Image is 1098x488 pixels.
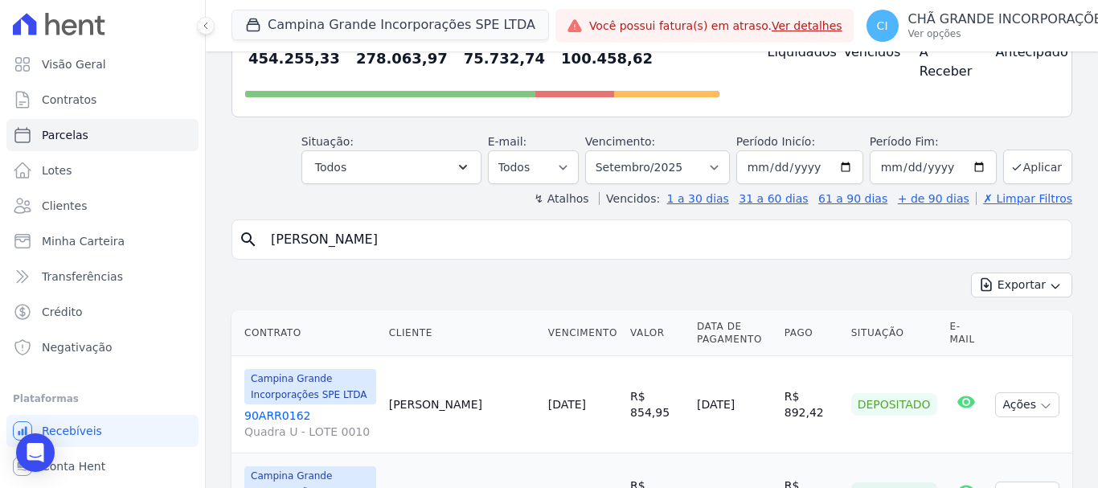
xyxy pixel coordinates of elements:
[843,43,894,62] h4: Vencidos
[971,273,1072,297] button: Exportar
[244,424,376,440] span: Quadra U - LOTE 0010
[995,43,1046,62] h4: Antecipado
[6,48,199,80] a: Visão Geral
[818,192,887,205] a: 61 a 90 dias
[6,119,199,151] a: Parcelas
[995,392,1059,417] button: Ações
[6,225,199,257] a: Minha Carteira
[6,450,199,482] a: Conta Hent
[736,135,815,148] label: Período Inicío:
[6,190,199,222] a: Clientes
[42,92,96,108] span: Contratos
[16,433,55,472] div: Open Intercom Messenger
[42,162,72,178] span: Lotes
[301,135,354,148] label: Situação:
[589,18,842,35] span: Você possui fatura(s) em atraso.
[624,310,690,356] th: Valor
[244,369,376,404] span: Campina Grande Incorporações SPE LTDA
[548,398,586,411] a: [DATE]
[42,304,83,320] span: Crédito
[845,310,944,356] th: Situação
[6,84,199,116] a: Contratos
[261,223,1065,256] input: Buscar por nome do lote ou do cliente
[1003,150,1072,184] button: Aplicar
[6,331,199,363] a: Negativação
[42,423,102,439] span: Recebíveis
[624,356,690,453] td: R$ 854,95
[778,310,845,356] th: Pago
[976,192,1072,205] a: ✗ Limpar Filtros
[898,192,969,205] a: + de 90 dias
[851,393,937,416] div: Depositado
[231,10,549,40] button: Campina Grande Incorporações SPE LTDA
[542,310,624,356] th: Vencimento
[920,43,970,81] h4: A Receber
[13,389,192,408] div: Plataformas
[877,20,888,31] span: CI
[42,198,87,214] span: Clientes
[6,154,199,187] a: Lotes
[534,192,588,205] label: ↯ Atalhos
[667,192,729,205] a: 1 a 30 dias
[42,339,113,355] span: Negativação
[42,458,105,474] span: Conta Hent
[768,43,818,62] h4: Liquidados
[6,260,199,293] a: Transferências
[870,133,997,150] label: Período Fim:
[585,135,655,148] label: Vencimento:
[42,269,123,285] span: Transferências
[739,192,808,205] a: 31 a 60 dias
[6,415,199,447] a: Recebíveis
[383,356,542,453] td: [PERSON_NAME]
[42,56,106,72] span: Visão Geral
[301,150,481,184] button: Todos
[6,296,199,328] a: Crédito
[488,135,527,148] label: E-mail:
[239,230,258,249] i: search
[690,310,778,356] th: Data de Pagamento
[244,408,376,440] a: 90ARR0162Quadra U - LOTE 0010
[690,356,778,453] td: [DATE]
[599,192,660,205] label: Vencidos:
[383,310,542,356] th: Cliente
[778,356,845,453] td: R$ 892,42
[315,158,346,177] span: Todos
[42,127,88,143] span: Parcelas
[231,310,383,356] th: Contrato
[42,233,125,249] span: Minha Carteira
[944,310,989,356] th: E-mail
[772,19,842,32] a: Ver detalhes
